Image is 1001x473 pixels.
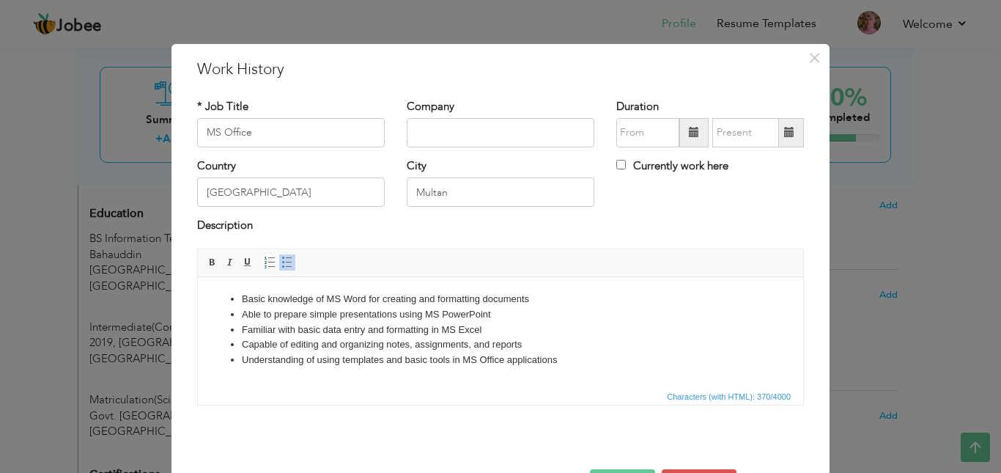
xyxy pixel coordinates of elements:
h3: Work History [197,59,804,81]
span: × [808,45,821,71]
iframe: Rich Text Editor, workEditor [198,277,803,387]
label: Company [407,99,454,114]
label: City [407,158,426,174]
label: Description [197,218,253,233]
label: Currently work here [616,158,728,174]
a: Bold [204,254,221,271]
input: Present [712,118,779,147]
a: Insert/Remove Bulleted List [279,254,295,271]
button: Close [802,46,826,70]
a: Underline [240,254,256,271]
a: Italic [222,254,238,271]
label: Duration [616,99,659,114]
input: Currently work here [616,160,626,169]
input: From [616,118,679,147]
label: Country [197,158,236,174]
div: Statistics [664,390,795,403]
span: Characters (with HTML): 370/4000 [664,390,794,403]
label: * Job Title [197,99,248,114]
a: Insert/Remove Numbered List [262,254,278,271]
